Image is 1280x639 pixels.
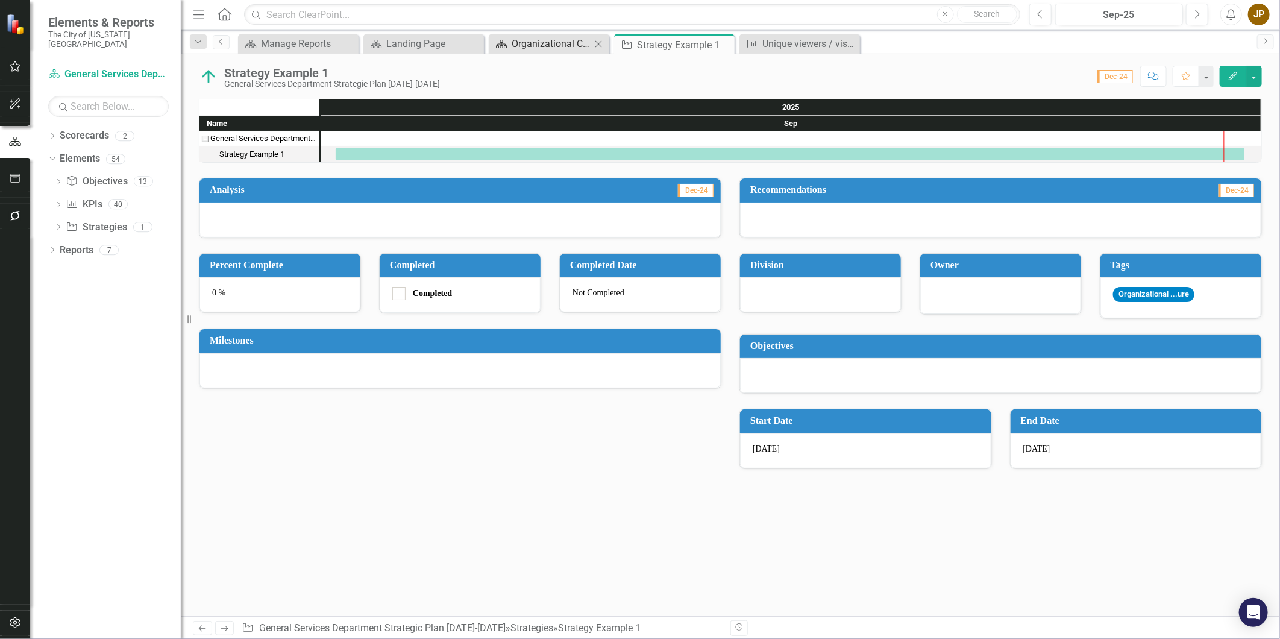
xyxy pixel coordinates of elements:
[558,622,641,634] div: Strategy Example 1
[1248,4,1270,25] button: JP
[242,622,721,635] div: » »
[108,200,128,210] div: 40
[60,244,93,257] a: Reports
[224,80,440,89] div: General Services Department Strategic Plan [DATE]-[DATE]
[244,4,1020,25] input: Search ClearPoint...
[1239,598,1268,627] div: Open Intercom Messenger
[750,260,895,271] h3: Division
[750,341,1255,351] h3: Objectives
[60,152,100,166] a: Elements
[750,415,985,426] h3: Start Date
[48,96,169,117] input: Search Below...
[210,184,456,195] h3: Analysis
[1055,4,1183,25] button: Sep-25
[386,36,481,51] div: Landing Page
[570,260,715,271] h3: Completed Date
[48,15,169,30] span: Elements & Reports
[1111,260,1255,271] h3: Tags
[366,36,481,51] a: Landing Page
[750,184,1091,195] h3: Recommendations
[321,116,1261,131] div: Sep
[930,260,1075,271] h3: Owner
[210,260,354,271] h3: Percent Complete
[957,6,1017,23] button: Search
[66,198,102,212] a: KPIs
[1059,8,1179,22] div: Sep-25
[199,146,319,162] div: Strategy Example 1
[637,37,732,52] div: Strategy Example 1
[199,146,319,162] div: Task: Start date: 2025-09-01 End date: 2025-09-30
[199,277,360,312] div: 0 %
[106,154,125,164] div: 54
[261,36,356,51] div: Manage Reports
[48,68,169,81] a: General Services Department Strategic Plan [DATE]-[DATE]
[336,148,1244,160] div: Task: Start date: 2025-09-01 End date: 2025-09-30
[99,245,119,255] div: 7
[974,9,1000,19] span: Search
[210,335,715,346] h3: Milestones
[512,36,591,51] div: Organizational Culture
[762,36,857,51] div: Unique viewers / visits for GSD Sharepoint site
[60,129,109,143] a: Scorecards
[6,14,27,35] img: ClearPoint Strategy
[115,131,134,141] div: 2
[1023,444,1050,453] span: [DATE]
[199,131,319,146] div: Task: General Services Department Strategic Plan 2025-2029 Start date: 2025-09-01 End date: 2025-...
[1219,184,1254,197] span: Dec-24
[390,260,535,271] h3: Completed
[134,177,153,187] div: 13
[742,36,857,51] a: Unique viewers / visits for GSD Sharepoint site
[224,66,440,80] div: Strategy Example 1
[678,184,714,197] span: Dec-24
[1113,287,1194,302] span: Organizational ...ure
[259,622,506,634] a: General Services Department Strategic Plan [DATE]-[DATE]
[321,99,1261,115] div: 2025
[510,622,553,634] a: Strategies
[753,444,780,453] span: [DATE]
[199,67,218,86] img: On Target
[66,221,127,235] a: Strategies
[219,146,284,162] div: Strategy Example 1
[1097,70,1133,83] span: Dec-24
[48,30,169,49] small: The City of [US_STATE][GEOGRAPHIC_DATA]
[199,116,319,131] div: Name
[210,131,316,146] div: General Services Department Strategic Plan [DATE]-[DATE]
[560,277,721,312] div: Not Completed
[199,131,319,146] div: General Services Department Strategic Plan 2025-2029
[133,222,152,232] div: 1
[66,175,127,189] a: Objectives
[1021,415,1256,426] h3: End Date
[492,36,591,51] a: Organizational Culture
[241,36,356,51] a: Manage Reports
